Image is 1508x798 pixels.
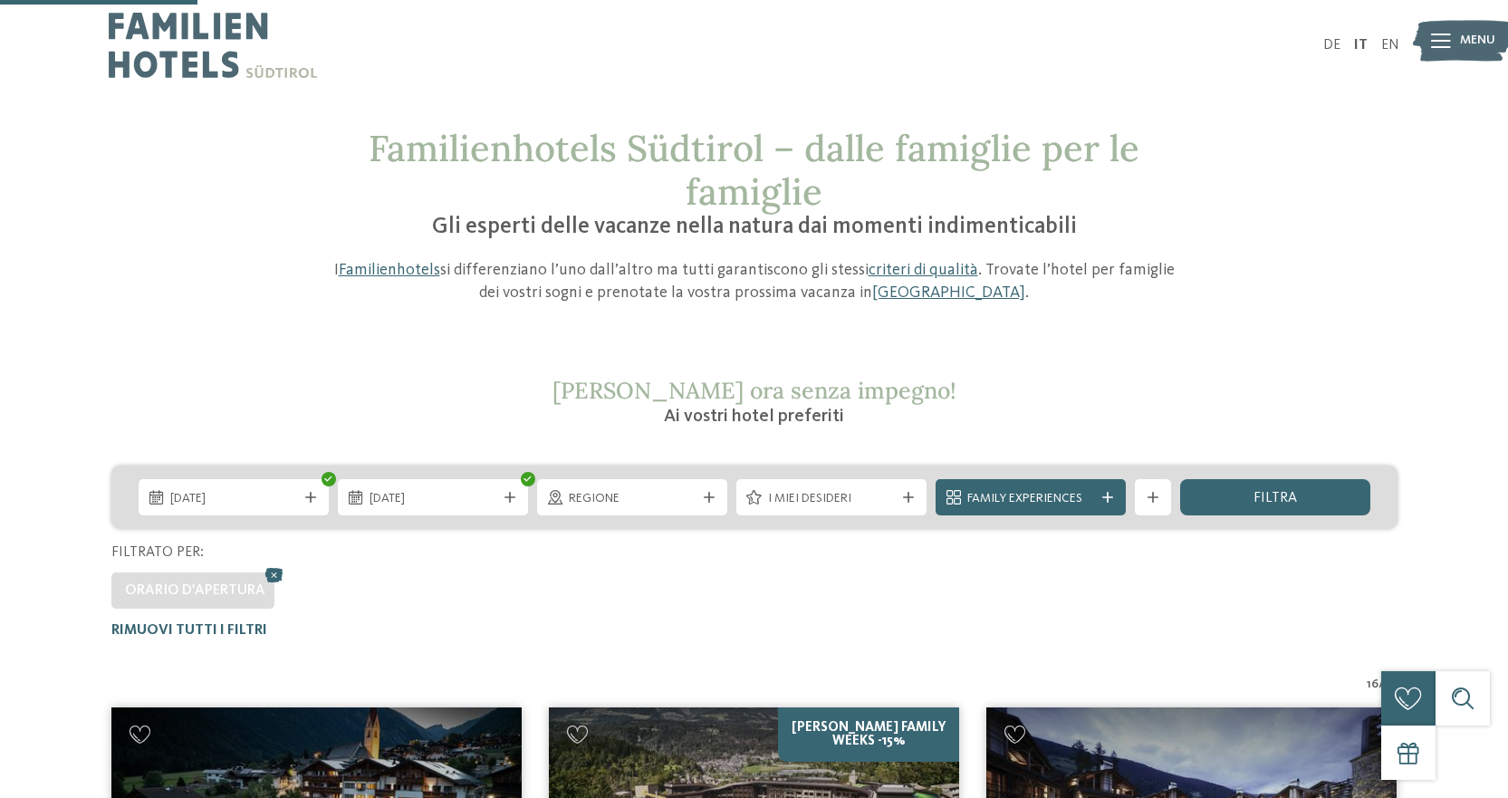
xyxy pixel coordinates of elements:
[369,125,1139,215] span: Familienhotels Südtirol – dalle famiglie per le famiglie
[432,216,1077,238] span: Gli esperti delle vacanze nella natura dai momenti indimenticabili
[1253,491,1297,505] span: filtra
[370,490,496,508] span: [DATE]
[768,490,895,508] span: I miei desideri
[1378,676,1384,694] span: /
[664,408,844,426] span: Ai vostri hotel preferiti
[1460,32,1495,50] span: Menu
[569,490,696,508] span: Regione
[872,284,1025,301] a: [GEOGRAPHIC_DATA]
[1323,38,1340,53] a: DE
[967,490,1094,508] span: Family Experiences
[111,545,204,560] span: Filtrato per:
[869,262,978,278] a: criteri di qualità
[552,376,956,405] span: [PERSON_NAME] ora senza impegno!
[339,262,440,278] a: Familienhotels
[1381,38,1399,53] a: EN
[1354,38,1368,53] a: IT
[324,259,1185,304] p: I si differenziano l’uno dall’altro ma tutti garantiscono gli stessi . Trovate l’hotel per famigl...
[111,623,267,638] span: Rimuovi tutti i filtri
[1367,676,1378,694] span: 16
[125,583,265,598] span: Orario d'apertura
[170,490,297,508] span: [DATE]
